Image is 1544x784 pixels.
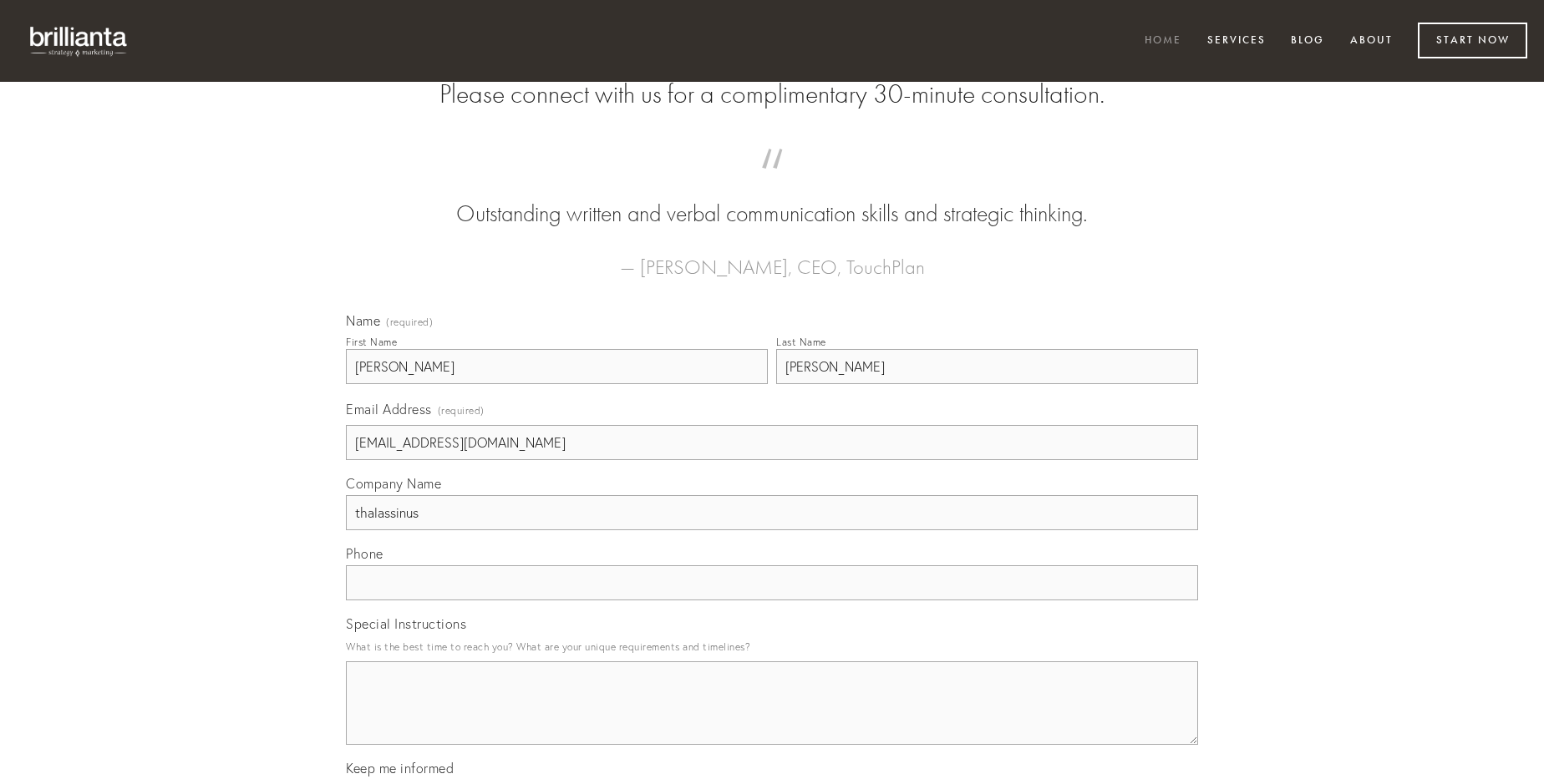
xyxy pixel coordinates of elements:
[386,317,433,327] span: (required)
[1418,23,1527,58] a: Start Now
[373,165,1171,230] blockquote: Outstanding written and verbal communication skills and strategic thinking.
[346,615,466,632] span: Special Instructions
[346,312,380,329] span: Name
[346,545,383,562] span: Phone
[1339,28,1404,55] a: About
[373,165,1171,198] span: “
[346,336,397,348] div: First Name
[1280,28,1335,55] a: Blog
[346,760,454,776] span: Keep me informed
[1134,28,1192,55] a: Home
[346,401,432,417] span: Email Address
[373,230,1171,284] figcaption: — [PERSON_NAME], CEO, TouchPlan
[438,399,485,422] span: (required)
[346,635,1198,658] p: What is the best time to reach you? What are your unique requirements and timelines?
[346,78,1198,110] h2: Please connect with us for a complimentary 30-minute consultation.
[17,17,142,65] img: brillianta - research, strategy, marketing
[776,336,826,348] div: Last Name
[1196,28,1277,55] a: Services
[346,475,441,492] span: Company Name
